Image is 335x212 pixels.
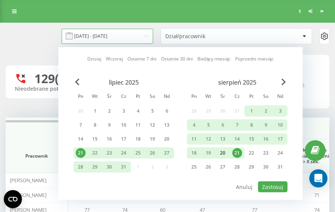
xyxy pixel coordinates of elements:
div: 26 [147,148,157,158]
div: wt 19 sie 2025 [201,147,216,159]
div: śr 16 lip 2025 [102,133,116,145]
div: pt 8 sie 2025 [244,119,259,131]
div: pt 25 lip 2025 [131,147,145,159]
div: sob 16 sie 2025 [259,133,273,145]
div: 10 [275,120,285,130]
div: 20 [218,148,228,158]
div: ndz 27 lip 2025 [160,147,174,159]
div: 9 [261,120,271,130]
div: 7 [76,120,85,130]
div: 19 [203,148,213,158]
div: wt 22 lip 2025 [88,147,102,159]
div: sob 5 lip 2025 [145,105,160,117]
div: 17 [119,134,129,144]
div: pt 4 lip 2025 [131,105,145,117]
div: sob 12 lip 2025 [145,119,160,131]
div: ndz 20 lip 2025 [160,133,174,145]
div: 29 [247,162,256,172]
div: pon 18 sie 2025 [187,147,201,159]
div: pt 1 sie 2025 [244,105,259,117]
div: sob 23 sie 2025 [259,147,273,159]
div: 15 [90,134,100,144]
div: sob 9 sie 2025 [259,119,273,131]
div: 22 [90,148,100,158]
div: sob 2 sie 2025 [259,105,273,117]
a: Ostatnie 30 dni [161,55,193,62]
div: 31 [275,162,285,172]
div: śr 30 lip 2025 [102,161,116,173]
div: 23 [261,148,271,158]
div: 14 [76,134,85,144]
div: 5 [147,106,157,116]
div: 19 [147,134,157,144]
span: Next Month [281,79,286,85]
div: 1 [90,106,100,116]
div: ndz 13 lip 2025 [160,119,174,131]
a: Bieżący miesiąc [197,55,231,62]
span: [PERSON_NAME] [10,192,47,198]
div: 6 [162,106,172,116]
div: śr 9 lip 2025 [102,119,116,131]
div: pt 22 sie 2025 [244,147,259,159]
abbr: czwartek [118,91,129,103]
div: czw 14 sie 2025 [230,133,244,145]
div: 11 [189,134,199,144]
div: sob 30 sie 2025 [259,161,273,173]
abbr: niedziela [275,91,286,103]
div: 4 [189,120,199,130]
span: s [302,80,305,89]
button: Open CMP widget [4,190,22,208]
div: czw 24 lip 2025 [116,147,131,159]
div: pon 11 sie 2025 [187,133,201,145]
span: Unikalne, czas trwania połączenia > X sek. [289,147,333,165]
div: 16 [261,134,271,144]
div: wt 29 lip 2025 [88,161,102,173]
abbr: środa [104,91,115,103]
div: czw 21 sie 2025 [230,147,244,159]
abbr: sobota [260,91,271,103]
div: 5 [203,120,213,130]
div: Nieodebrane połączenia [15,86,92,92]
div: 27 [218,162,228,172]
div: 13 [218,134,228,144]
div: 6 [218,120,228,130]
div: pon 28 lip 2025 [73,161,88,173]
div: Open Intercom Messenger [309,169,327,187]
a: Dzisiaj [87,55,101,62]
abbr: niedziela [161,91,172,103]
div: sob 26 lip 2025 [145,147,160,159]
div: 24 [119,148,129,158]
div: 12 [147,120,157,130]
div: 25 [189,162,199,172]
div: czw 3 lip 2025 [116,105,131,117]
div: pt 18 lip 2025 [131,133,145,145]
div: 8 [247,120,256,130]
button: Anuluj [232,181,257,192]
div: 3 [119,106,129,116]
abbr: sobota [147,91,158,103]
div: 12 [203,134,213,144]
div: pon 14 lip 2025 [73,133,88,145]
div: pt 29 sie 2025 [244,161,259,173]
abbr: piątek [132,91,144,103]
div: 10 [119,120,129,130]
div: 21 [76,148,85,158]
div: 29 [90,162,100,172]
div: 129 (22)% [34,71,88,86]
span: Previous Month [75,79,79,85]
div: pon 21 lip 2025 [73,147,88,159]
div: 23 [104,148,114,158]
span: Pracownik [12,153,61,159]
div: 22 [247,148,256,158]
span: [PERSON_NAME] [10,177,47,184]
div: 4 [133,106,143,116]
abbr: wtorek [203,91,214,103]
div: 16 [104,134,114,144]
div: 28 [76,162,85,172]
div: czw 10 lip 2025 [116,119,131,131]
div: lipiec 2025 [73,79,174,86]
div: 20 [162,134,172,144]
div: 14 [232,134,242,144]
div: wt 15 lip 2025 [88,133,102,145]
abbr: środa [217,91,228,103]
